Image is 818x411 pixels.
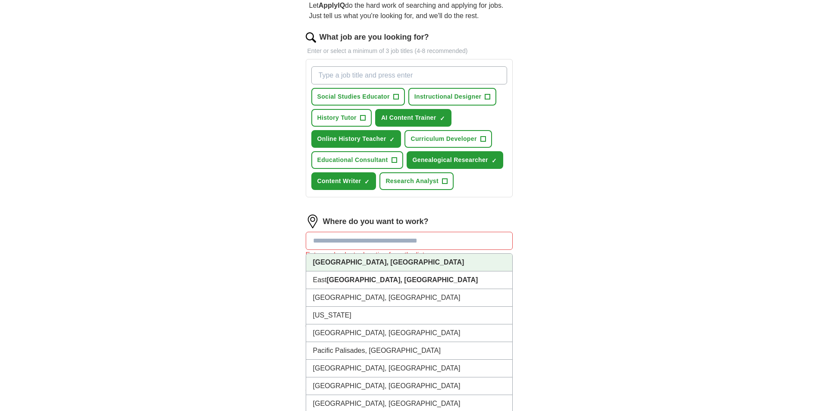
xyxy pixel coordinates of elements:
img: search.png [306,32,316,43]
span: Curriculum Developer [411,134,476,143]
span: AI Content Trainer [381,113,436,122]
li: Pacific Palisades, [GEOGRAPHIC_DATA] [306,342,512,360]
span: Educational Consultant [317,156,388,165]
strong: [GEOGRAPHIC_DATA], [GEOGRAPHIC_DATA] [313,258,464,266]
span: History Tutor [317,113,357,122]
li: [GEOGRAPHIC_DATA], [GEOGRAPHIC_DATA] [306,360,512,377]
strong: ApplyIQ [319,2,345,9]
li: East [306,271,512,289]
span: Online History Teacher [317,134,386,143]
span: Social Studies Educator [317,92,390,101]
input: Type a job title and press enter [311,66,507,84]
img: location.png [306,215,320,228]
button: Social Studies Educator [311,88,405,106]
button: History Tutor [311,109,372,127]
button: Content Writer✓ [311,172,376,190]
button: Online History Teacher✓ [311,130,401,148]
label: What job are you looking for? [320,31,429,43]
li: [GEOGRAPHIC_DATA], [GEOGRAPHIC_DATA] [306,324,512,342]
span: ✓ [440,115,445,122]
span: ✓ [364,178,370,185]
button: Instructional Designer [408,88,497,106]
button: Educational Consultant [311,151,403,169]
button: AI Content Trainer✓ [375,109,451,127]
p: Enter or select a minimum of 3 job titles (4-8 recommended) [306,47,513,56]
label: Where do you want to work? [323,216,429,227]
li: [US_STATE] [306,307,512,324]
strong: [GEOGRAPHIC_DATA], [GEOGRAPHIC_DATA] [327,276,478,283]
span: Genealogical Researcher [413,156,488,165]
span: Content Writer [317,177,361,186]
li: [GEOGRAPHIC_DATA], [GEOGRAPHIC_DATA] [306,289,512,307]
span: Instructional Designer [414,92,482,101]
div: Enter and select a location from the list [306,250,513,260]
button: Genealogical Researcher✓ [407,151,503,169]
button: Curriculum Developer [404,130,492,148]
span: Research Analyst [385,177,439,186]
li: [GEOGRAPHIC_DATA], [GEOGRAPHIC_DATA] [306,377,512,395]
span: ✓ [389,136,395,143]
button: Research Analyst [379,172,454,190]
span: ✓ [492,157,497,164]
